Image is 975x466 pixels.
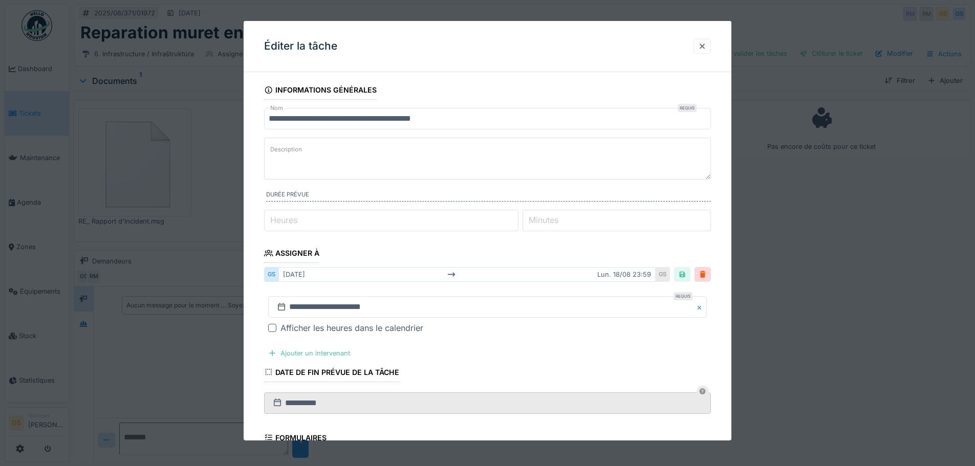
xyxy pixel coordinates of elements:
div: Informations générales [264,82,377,100]
label: Minutes [527,214,560,226]
div: GS [656,267,670,282]
label: Heures [268,214,299,226]
div: [DATE] lun. 18/08 23:59 [278,267,656,282]
div: Assigner à [264,246,319,263]
div: Requis [674,292,692,300]
div: Formulaires [264,430,327,448]
div: Requis [678,104,697,112]
button: Close [696,296,707,318]
label: Description [268,143,304,156]
h3: Éditer la tâche [264,40,337,53]
div: Ajouter un intervenant [264,346,354,360]
div: Date de fin prévue de la tâche [264,365,399,382]
label: Durée prévue [266,190,711,202]
label: Nom [268,104,285,113]
div: GS [264,267,278,282]
div: Afficher les heures dans le calendrier [280,322,423,334]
